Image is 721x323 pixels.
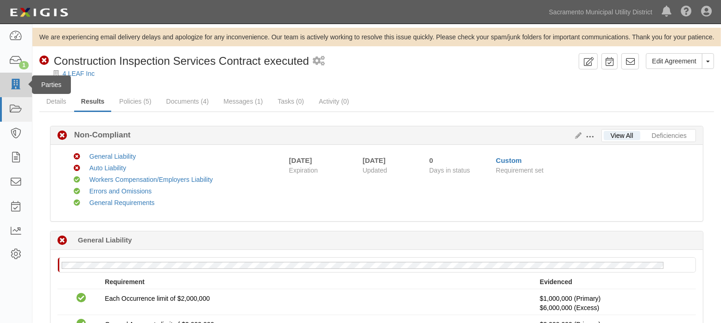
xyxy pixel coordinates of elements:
a: Auto Liability [89,164,126,172]
i: Non-Compliant [39,56,49,66]
i: Compliant [74,200,80,206]
i: Non-Compliant [57,131,67,141]
a: Messages (1) [216,92,270,111]
a: General Requirements [89,199,155,206]
i: Compliant [74,188,80,195]
a: 4 LEAF Inc [63,70,95,77]
span: Requirement set [496,167,544,174]
div: [DATE] [363,155,416,165]
a: Edit Results [571,132,582,139]
div: Parties [32,75,71,94]
img: logo-5460c22ac91f19d4615b14bd174203de0afe785f0fc80cf4dbbc73dc1793850b.png [7,4,71,21]
i: 2 scheduled workflows [313,56,325,66]
i: Non-Compliant [74,165,80,172]
p: $1,000,000 (Primary) [540,294,689,312]
a: Results [74,92,112,112]
a: Policies (5) [112,92,158,111]
a: Edit Agreement [646,53,702,69]
i: Help Center - Complianz [681,6,692,18]
span: Policy #CUP6X635599 Insurer: Travelers Property Casualty Co of Amer [540,304,599,311]
i: Compliant [74,177,80,183]
a: Documents (4) [159,92,216,111]
strong: Evidenced [540,278,572,286]
div: Construction Inspection Services Contract executed [39,53,309,69]
span: Construction Inspection Services Contract executed [54,55,309,67]
a: Details [39,92,73,111]
a: Activity (0) [312,92,356,111]
div: Since 08/13/2025 [429,155,489,165]
a: Tasks (0) [271,92,311,111]
span: Each Occurrence limit of $2,000,000 [105,295,209,302]
a: Errors and Omissions [89,187,152,195]
a: General Liability [89,153,136,160]
span: Updated [363,167,387,174]
div: We are experiencing email delivery delays and apologize for any inconvenience. Our team is active... [32,32,721,42]
span: Expiration [289,166,356,175]
a: Sacramento Municipal Utility District [544,3,657,21]
a: Deficiencies [645,131,694,140]
strong: Requirement [105,278,145,286]
a: Custom [496,156,522,164]
i: Compliant [76,293,86,303]
span: Days in status [429,167,470,174]
i: Non-Compliant [74,154,80,160]
a: View All [604,131,640,140]
i: Non-Compliant 0 days (since 08/13/2025) [57,236,67,246]
a: Workers Compensation/Employers Liability [89,176,213,183]
div: 1 [19,61,29,69]
div: [DATE] [289,155,312,165]
b: Non-Compliant [67,130,131,141]
b: General Liability [78,235,132,245]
